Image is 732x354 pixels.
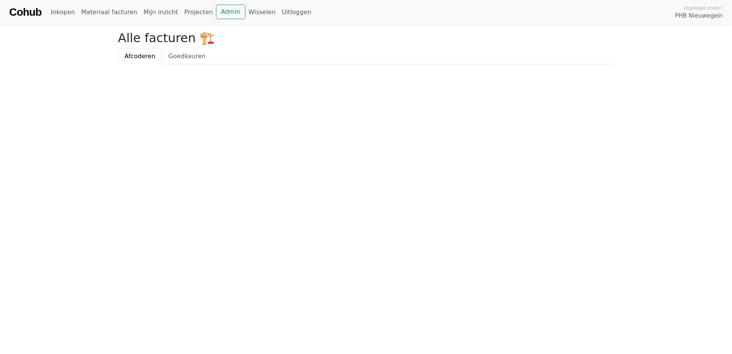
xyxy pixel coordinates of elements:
a: Mijn inzicht [141,5,181,20]
a: Admin [216,5,245,19]
a: Cohub [9,3,41,21]
a: Afcoderen [118,48,162,64]
a: Materiaal facturen [78,5,141,20]
a: Uitloggen [279,5,314,20]
a: Wisselen [245,5,279,20]
span: Afcoderen [124,52,155,60]
span: Goedkeuren [168,52,206,60]
a: Projecten [181,5,216,20]
span: PHB Nieuwegein [675,11,723,20]
span: Ingelogd onder: [684,4,723,11]
h2: Alle facturen 🏗️ [118,31,614,45]
a: Goedkeuren [162,48,212,64]
a: Inkopen [47,5,78,20]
